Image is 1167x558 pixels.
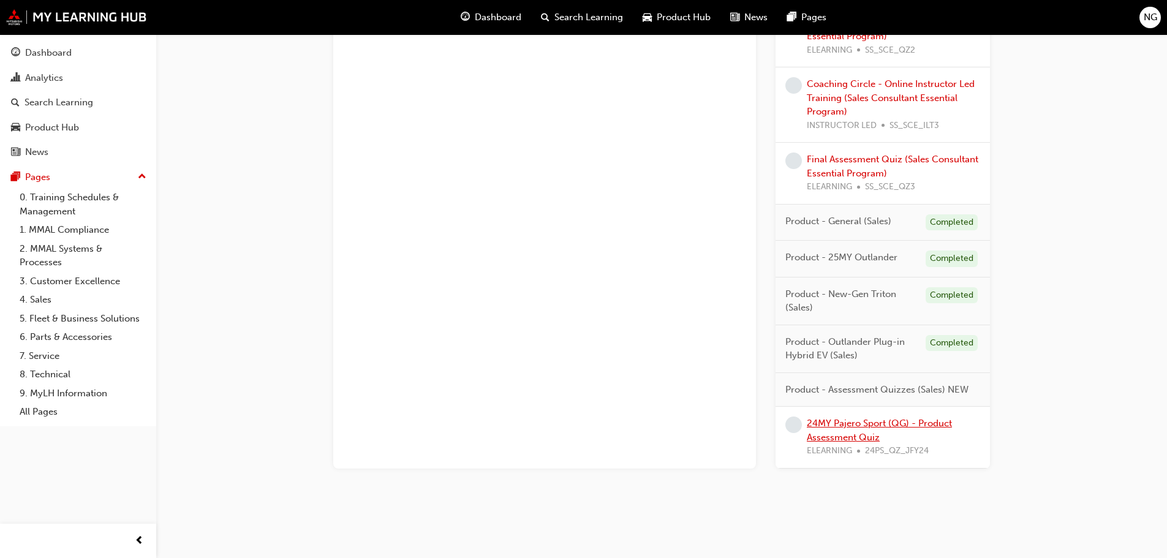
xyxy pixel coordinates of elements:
[11,123,20,134] span: car-icon
[6,9,147,25] img: mmal
[785,214,891,228] span: Product - General (Sales)
[865,180,915,194] span: SS_SCE_QZ3
[5,166,151,189] button: Pages
[865,43,915,58] span: SS_SCE_QZ2
[25,71,63,85] div: Analytics
[15,365,151,384] a: 8. Technical
[15,309,151,328] a: 5. Fleet & Business Solutions
[807,154,978,179] a: Final Assessment Quiz (Sales Consultant Essential Program)
[15,402,151,421] a: All Pages
[785,287,916,315] span: Product - New-Gen Triton (Sales)
[554,10,623,25] span: Search Learning
[785,251,897,265] span: Product - 25MY Outlander
[807,43,852,58] span: ELEARNING
[807,119,877,133] span: INSTRUCTOR LED
[801,10,826,25] span: Pages
[15,221,151,239] a: 1. MMAL Compliance
[785,417,802,433] span: learningRecordVerb_NONE-icon
[744,10,768,25] span: News
[785,77,802,94] span: learningRecordVerb_NONE-icon
[25,121,79,135] div: Product Hub
[5,39,151,166] button: DashboardAnalyticsSearch LearningProduct HubNews
[11,97,20,108] span: search-icon
[25,170,50,184] div: Pages
[720,5,777,30] a: news-iconNews
[461,10,470,25] span: guage-icon
[15,328,151,347] a: 6. Parts & Accessories
[926,287,978,304] div: Completed
[25,145,48,159] div: News
[11,147,20,158] span: news-icon
[730,10,739,25] span: news-icon
[926,214,978,231] div: Completed
[926,251,978,267] div: Completed
[15,188,151,221] a: 0. Training Schedules & Management
[15,384,151,403] a: 9. MyLH Information
[889,119,939,133] span: SS_SCE_ILT3
[541,10,550,25] span: search-icon
[475,10,521,25] span: Dashboard
[15,239,151,272] a: 2. MMAL Systems & Processes
[633,5,720,30] a: car-iconProduct Hub
[135,533,144,549] span: prev-icon
[5,42,151,64] a: Dashboard
[777,5,836,30] a: pages-iconPages
[807,444,852,458] span: ELEARNING
[11,172,20,183] span: pages-icon
[807,78,975,117] a: Coaching Circle - Online Instructor Led Training (Sales Consultant Essential Program)
[15,290,151,309] a: 4. Sales
[5,91,151,114] a: Search Learning
[787,10,796,25] span: pages-icon
[25,46,72,60] div: Dashboard
[785,153,802,169] span: learningRecordVerb_NONE-icon
[5,67,151,89] a: Analytics
[785,335,916,363] span: Product - Outlander Plug-in Hybrid EV (Sales)
[807,180,852,194] span: ELEARNING
[657,10,711,25] span: Product Hub
[11,48,20,59] span: guage-icon
[643,10,652,25] span: car-icon
[926,335,978,352] div: Completed
[15,272,151,291] a: 3. Customer Excellence
[15,347,151,366] a: 7. Service
[138,169,146,185] span: up-icon
[11,73,20,84] span: chart-icon
[865,444,929,458] span: 24PS_QZ_JFY24
[531,5,633,30] a: search-iconSearch Learning
[807,418,952,443] a: 24MY Pajero Sport (QG) - Product Assessment Quiz
[1139,7,1161,28] button: NG
[5,141,151,164] a: News
[25,96,93,110] div: Search Learning
[785,383,969,397] span: Product - Assessment Quizzes (Sales) NEW
[1144,10,1157,25] span: NG
[451,5,531,30] a: guage-iconDashboard
[5,116,151,139] a: Product Hub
